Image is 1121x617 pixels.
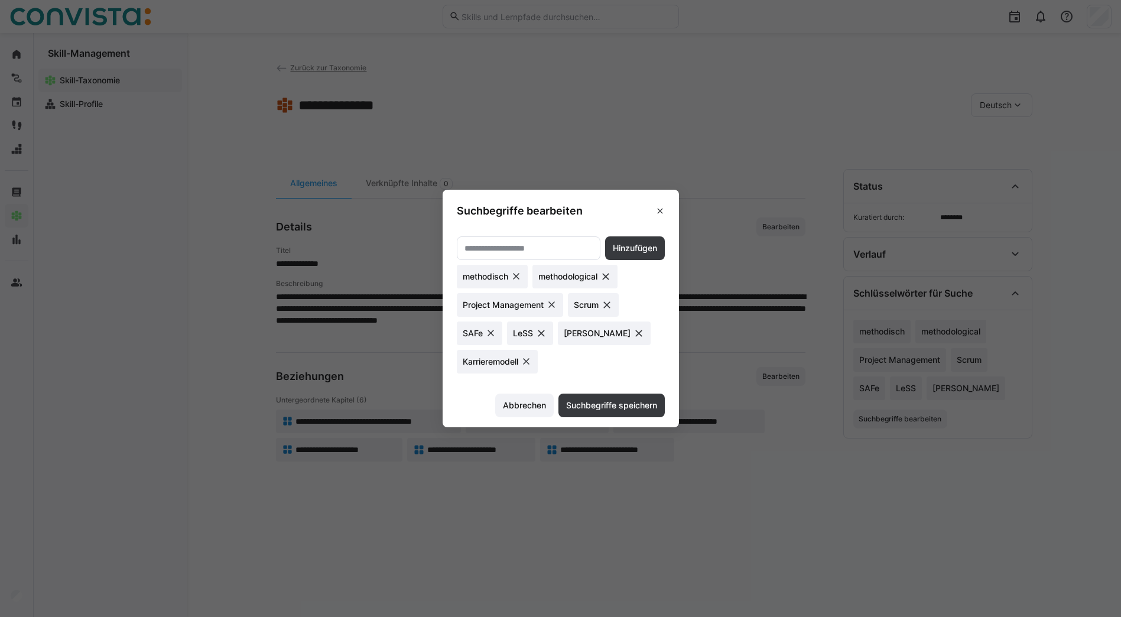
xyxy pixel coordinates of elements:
[463,327,483,339] span: SAFe
[513,327,533,339] span: LeSS
[564,400,659,411] span: Suchbegriffe speichern
[605,236,665,260] button: Hinzufügen
[564,327,631,339] span: [PERSON_NAME]
[463,356,518,368] span: Karrieremodell
[611,242,659,254] span: Hinzufügen
[463,299,544,311] span: Project Management
[574,299,599,311] span: Scrum
[558,394,665,417] button: Suchbegriffe speichern
[495,394,554,417] button: Abbrechen
[538,271,597,282] span: methodological
[501,400,548,411] span: Abbrechen
[463,271,508,282] span: methodisch
[457,204,583,217] h3: Suchbegriffe bearbeiten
